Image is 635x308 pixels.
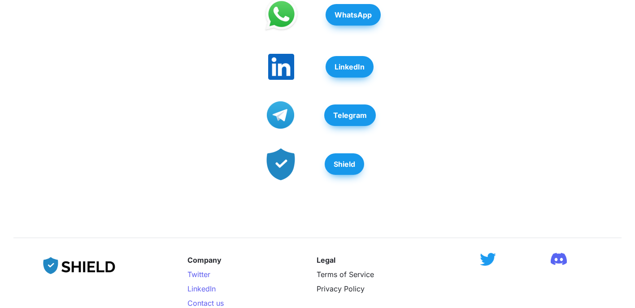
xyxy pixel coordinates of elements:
a: Privacy Policy [317,284,365,293]
strong: Telegram [333,111,367,120]
a: Twitter [187,270,210,279]
button: Shield [325,153,364,175]
strong: WhatsApp [335,10,372,19]
a: LinkedIn [326,52,374,82]
button: LinkedIn [326,56,374,78]
button: WhatsApp [326,4,381,26]
strong: Shield [334,160,355,169]
strong: Legal [317,256,335,265]
a: Contact us [187,299,224,308]
a: Terms of Service [317,270,374,279]
strong: Company [187,256,222,265]
a: Telegram [324,100,376,130]
button: Telegram [324,104,376,126]
a: Shield [325,149,364,179]
strong: LinkedIn [335,62,365,71]
a: LinkedIn [187,284,216,293]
